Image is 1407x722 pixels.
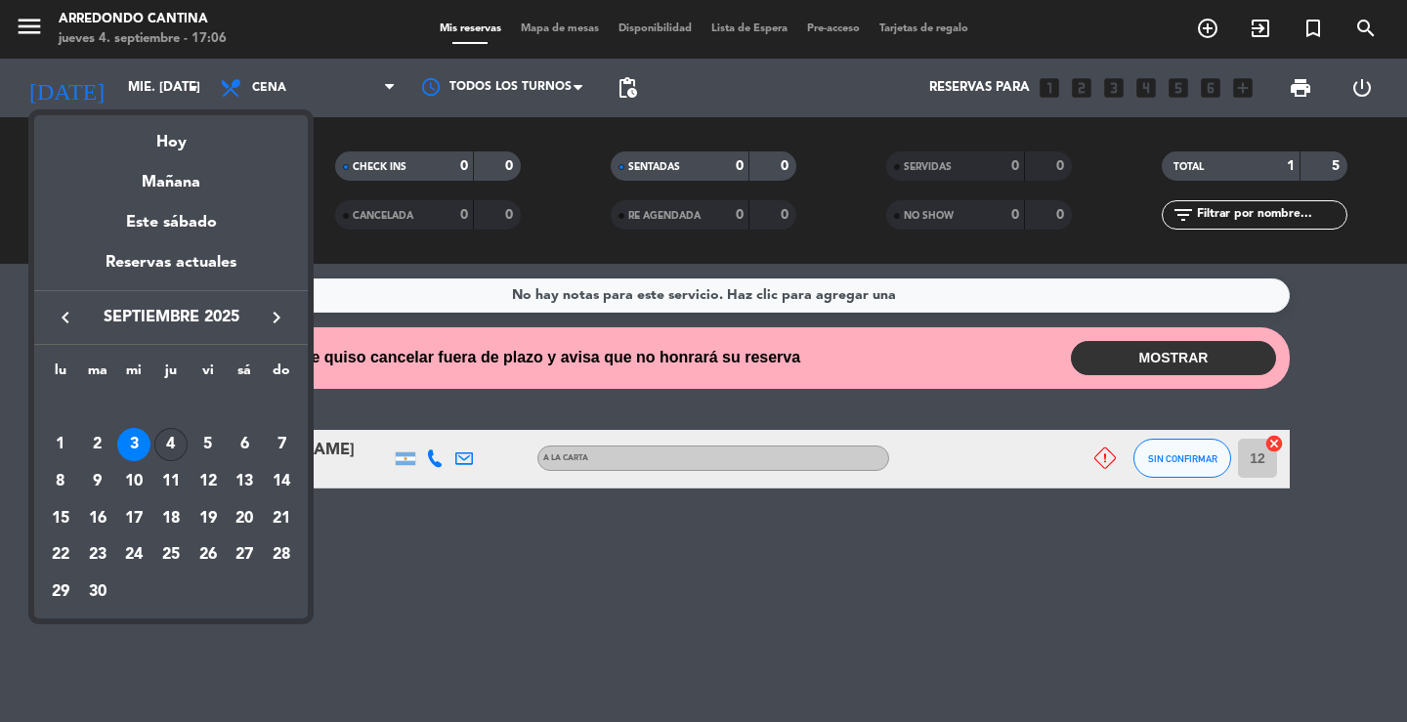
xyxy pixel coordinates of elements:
div: 16 [81,502,114,535]
td: 8 de septiembre de 2025 [42,463,79,500]
button: keyboard_arrow_right [259,305,294,330]
th: jueves [152,360,190,390]
td: 18 de septiembre de 2025 [152,500,190,537]
div: 13 [228,465,261,498]
th: domingo [263,360,300,390]
div: 17 [117,502,150,535]
td: 3 de septiembre de 2025 [115,427,152,464]
div: 8 [44,465,77,498]
div: 10 [117,465,150,498]
td: 14 de septiembre de 2025 [263,463,300,500]
button: keyboard_arrow_left [48,305,83,330]
div: 12 [192,465,225,498]
div: 23 [81,539,114,573]
td: 13 de septiembre de 2025 [227,463,264,500]
div: 18 [154,502,188,535]
td: 28 de septiembre de 2025 [263,537,300,574]
td: 26 de septiembre de 2025 [190,537,227,574]
td: 12 de septiembre de 2025 [190,463,227,500]
td: 20 de septiembre de 2025 [227,500,264,537]
div: 30 [81,575,114,609]
div: 25 [154,539,188,573]
td: 15 de septiembre de 2025 [42,500,79,537]
div: 9 [81,465,114,498]
td: 4 de septiembre de 2025 [152,427,190,464]
td: 6 de septiembre de 2025 [227,427,264,464]
td: 10 de septiembre de 2025 [115,463,152,500]
td: 1 de septiembre de 2025 [42,427,79,464]
i: keyboard_arrow_right [265,306,288,329]
div: 5 [192,428,225,461]
div: 21 [265,502,298,535]
span: septiembre 2025 [83,305,259,330]
div: 2 [81,428,114,461]
div: 1 [44,428,77,461]
td: 19 de septiembre de 2025 [190,500,227,537]
div: 14 [265,465,298,498]
div: 20 [228,502,261,535]
div: 15 [44,502,77,535]
div: 4 [154,428,188,461]
div: 3 [117,428,150,461]
td: 23 de septiembre de 2025 [79,537,116,574]
th: miércoles [115,360,152,390]
td: 5 de septiembre de 2025 [190,427,227,464]
th: lunes [42,360,79,390]
div: Este sábado [34,195,308,250]
td: SEP. [42,390,300,427]
div: 27 [228,539,261,573]
td: 25 de septiembre de 2025 [152,537,190,574]
td: 17 de septiembre de 2025 [115,500,152,537]
div: Reservas actuales [34,250,308,290]
div: Mañana [34,155,308,195]
div: 29 [44,575,77,609]
th: viernes [190,360,227,390]
div: 7 [265,428,298,461]
div: 26 [192,539,225,573]
td: 2 de septiembre de 2025 [79,427,116,464]
div: 24 [117,539,150,573]
td: 24 de septiembre de 2025 [115,537,152,574]
td: 11 de septiembre de 2025 [152,463,190,500]
div: 22 [44,539,77,573]
div: 11 [154,465,188,498]
td: 16 de septiembre de 2025 [79,500,116,537]
i: keyboard_arrow_left [54,306,77,329]
div: Hoy [34,115,308,155]
td: 30 de septiembre de 2025 [79,573,116,611]
div: 6 [228,428,261,461]
td: 27 de septiembre de 2025 [227,537,264,574]
div: 28 [265,539,298,573]
div: 19 [192,502,225,535]
th: martes [79,360,116,390]
td: 22 de septiembre de 2025 [42,537,79,574]
td: 29 de septiembre de 2025 [42,573,79,611]
td: 21 de septiembre de 2025 [263,500,300,537]
td: 9 de septiembre de 2025 [79,463,116,500]
td: 7 de septiembre de 2025 [263,427,300,464]
th: sábado [227,360,264,390]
